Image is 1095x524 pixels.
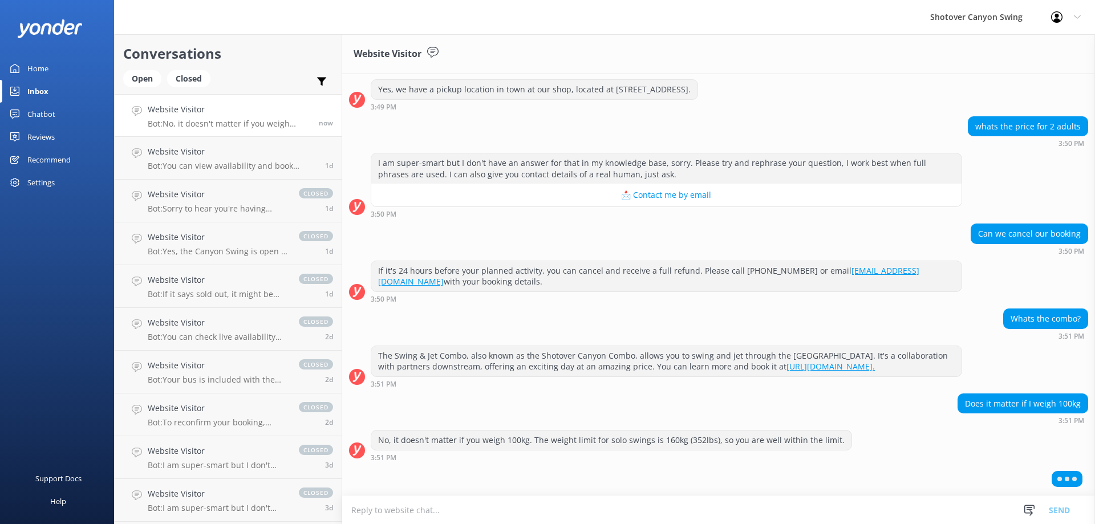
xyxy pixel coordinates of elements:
[299,488,333,498] span: closed
[27,103,55,125] div: Chatbot
[371,430,851,450] div: No, it doesn't matter if you weigh 100kg. The weight limit for solo swings is 160kg (352lbs), so ...
[27,125,55,148] div: Reviews
[148,402,287,415] h4: Website Visitor
[371,103,698,111] div: Aug 24 2025 03:49pm (UTC +12:00) Pacific/Auckland
[325,246,333,256] span: Aug 22 2025 11:52pm (UTC +12:00) Pacific/Auckland
[958,416,1088,424] div: Aug 24 2025 03:51pm (UTC +12:00) Pacific/Auckland
[319,118,333,128] span: Aug 24 2025 03:51pm (UTC +12:00) Pacific/Auckland
[371,261,962,291] div: If it's 24 hours before your planned activity, you can cancel and receive a full refund. Please c...
[971,247,1088,255] div: Aug 24 2025 03:50pm (UTC +12:00) Pacific/Auckland
[27,148,71,171] div: Recommend
[123,72,167,84] a: Open
[148,188,287,201] h4: Website Visitor
[971,224,1088,243] div: Can we cancel our booking
[325,204,333,213] span: Aug 23 2025 09:35am (UTC +12:00) Pacific/Auckland
[148,359,287,372] h4: Website Visitor
[371,104,396,111] strong: 3:49 PM
[299,359,333,369] span: closed
[123,70,161,87] div: Open
[148,274,287,286] h4: Website Visitor
[299,445,333,455] span: closed
[148,246,287,257] p: Bot: Yes, the Canyon Swing is open 7 days a week all year round, including winter, except on [DATE].
[371,453,852,461] div: Aug 24 2025 03:51pm (UTC +12:00) Pacific/Auckland
[115,436,342,479] a: Website VisitorBot:I am super-smart but I don't have an answer for that in my knowledge base, sor...
[115,180,342,222] a: Website VisitorBot:Sorry to hear you're having issues booking online. Please give us a call or em...
[148,503,287,513] p: Bot: I am super-smart but I don't have an answer for that in my knowledge base, sorry. Please try...
[299,316,333,327] span: closed
[148,460,287,470] p: Bot: I am super-smart but I don't have an answer for that in my knowledge base, sorry. Please try...
[17,19,83,38] img: yonder-white-logo.png
[786,361,875,372] a: [URL][DOMAIN_NAME].
[968,139,1088,147] div: Aug 24 2025 03:50pm (UTC +12:00) Pacific/Auckland
[35,467,82,490] div: Support Docs
[371,454,396,461] strong: 3:51 PM
[148,375,287,385] p: Bot: Your bus is included with the swing booking, so you don't need to book it separately. If you...
[115,479,342,522] a: Website VisitorBot:I am super-smart but I don't have an answer for that in my knowledge base, sor...
[958,394,1088,413] div: Does it matter if I weigh 100kg
[299,274,333,284] span: closed
[325,332,333,342] span: Aug 22 2025 11:18am (UTC +12:00) Pacific/Auckland
[148,231,287,243] h4: Website Visitor
[371,380,962,388] div: Aug 24 2025 03:51pm (UTC +12:00) Pacific/Auckland
[167,70,210,87] div: Closed
[968,117,1088,136] div: whats the price for 2 adults
[354,47,421,62] h3: Website Visitor
[27,80,48,103] div: Inbox
[371,381,396,388] strong: 3:51 PM
[325,460,333,470] span: Aug 21 2025 09:25am (UTC +12:00) Pacific/Auckland
[378,265,919,287] a: [EMAIL_ADDRESS][DOMAIN_NAME]
[148,103,310,116] h4: Website Visitor
[1058,333,1084,340] strong: 3:51 PM
[50,490,66,513] div: Help
[371,295,962,303] div: Aug 24 2025 03:50pm (UTC +12:00) Pacific/Auckland
[371,210,962,218] div: Aug 24 2025 03:50pm (UTC +12:00) Pacific/Auckland
[115,393,342,436] a: Website VisitorBot:To reconfirm your booking, please call [PHONE_NUMBER] or email [EMAIL_ADDRESS]...
[325,503,333,513] span: Aug 21 2025 09:01am (UTC +12:00) Pacific/Auckland
[371,346,962,376] div: The Swing & Jet Combo, also known as the Shotover Canyon Combo, allows you to swing and jet throu...
[27,57,48,80] div: Home
[1058,417,1084,424] strong: 3:51 PM
[1004,309,1088,328] div: Whats the combo?
[115,308,342,351] a: Website VisitorBot:You can check live availability and book online at [URL][DOMAIN_NAME].closed2d
[325,375,333,384] span: Aug 21 2025 09:32pm (UTC +12:00) Pacific/Auckland
[148,316,287,329] h4: Website Visitor
[1003,332,1088,340] div: Aug 24 2025 03:51pm (UTC +12:00) Pacific/Auckland
[148,417,287,428] p: Bot: To reconfirm your booking, please call [PHONE_NUMBER] or email [EMAIL_ADDRESS][DOMAIN_NAME].
[148,289,287,299] p: Bot: If it says sold out, it might be because the availability for that date has not been opened ...
[371,80,697,99] div: Yes, we have a pickup location in town at our shop, located at [STREET_ADDRESS].
[371,211,396,218] strong: 3:50 PM
[148,145,317,158] h4: Website Visitor
[325,417,333,427] span: Aug 21 2025 06:01pm (UTC +12:00) Pacific/Auckland
[123,43,333,64] h2: Conversations
[148,488,287,500] h4: Website Visitor
[325,289,333,299] span: Aug 22 2025 10:31pm (UTC +12:00) Pacific/Auckland
[115,94,342,137] a: Website VisitorBot:No, it doesn't matter if you weigh 100kg. The weight limit for solo swings is ...
[371,184,962,206] button: 📩 Contact me by email
[1058,248,1084,255] strong: 3:50 PM
[1058,140,1084,147] strong: 3:50 PM
[148,119,310,129] p: Bot: No, it doesn't matter if you weigh 100kg. The weight limit for solo swings is 160kg (352lbs)...
[299,188,333,198] span: closed
[148,161,317,171] p: Bot: You can view availability and book online at [URL][DOMAIN_NAME]. Alternatively, you can cont...
[167,72,216,84] a: Closed
[148,332,287,342] p: Bot: You can check live availability and book online at [URL][DOMAIN_NAME].
[299,402,333,412] span: closed
[27,171,55,194] div: Settings
[371,153,962,184] div: I am super-smart but I don't have an answer for that in my knowledge base, sorry. Please try and ...
[299,231,333,241] span: closed
[148,204,287,214] p: Bot: Sorry to hear you're having issues booking online. Please give us a call or email, and we wi...
[115,137,342,180] a: Website VisitorBot:You can view availability and book online at [URL][DOMAIN_NAME]. Alternatively...
[115,222,342,265] a: Website VisitorBot:Yes, the Canyon Swing is open 7 days a week all year round, including winter, ...
[115,265,342,308] a: Website VisitorBot:If it says sold out, it might be because the availability for that date has no...
[371,296,396,303] strong: 3:50 PM
[115,351,342,393] a: Website VisitorBot:Your bus is included with the swing booking, so you don't need to book it sepa...
[148,445,287,457] h4: Website Visitor
[325,161,333,170] span: Aug 23 2025 12:37pm (UTC +12:00) Pacific/Auckland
